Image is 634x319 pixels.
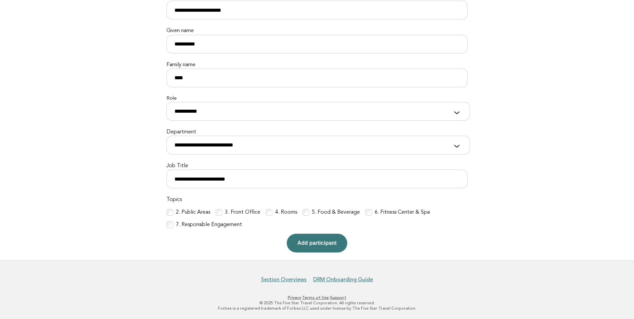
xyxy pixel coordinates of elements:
[166,196,468,203] label: Topics
[312,209,360,216] label: 5. Food & Beverage
[330,295,346,300] a: Support
[113,300,522,306] p: © 2025 The Five Star Travel Corporation. All rights reserved.
[166,163,468,170] label: Job Title
[176,221,242,228] label: 7. Responsible Engagement
[313,276,373,283] a: DRM Onboarding Guide
[302,295,329,300] a: Terms of Use
[288,295,301,300] a: Privacy
[113,306,522,311] p: Forbes is a registered trademark of Forbes LLC used under license by The Five Star Travel Corpora...
[166,27,468,34] label: Given name
[287,234,347,252] button: Add participant
[375,209,430,216] label: 6. Fitness Center & Spa
[166,129,468,136] label: Department
[261,276,306,283] a: Section Overviews
[176,209,210,216] label: 2. Public Areas
[275,209,297,216] label: 4. Rooms
[113,295,522,300] p: · ·
[166,62,468,69] label: Family name
[166,95,468,102] label: Role
[225,209,260,216] label: 3. Front Office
